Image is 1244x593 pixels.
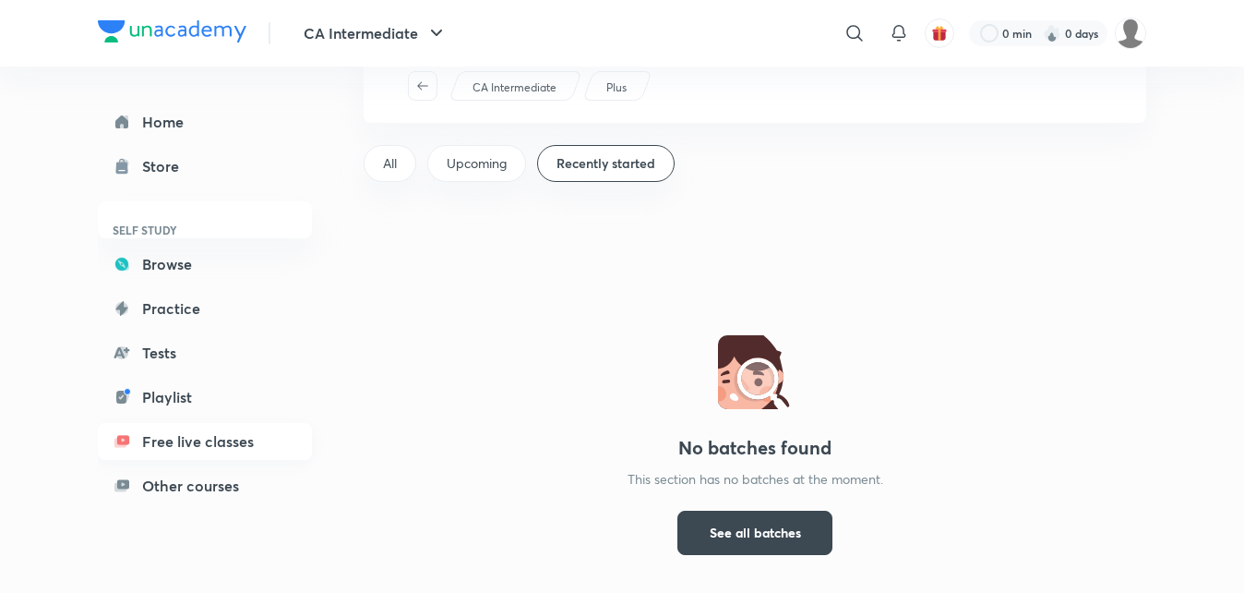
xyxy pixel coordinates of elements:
[447,154,507,173] span: Upcoming
[98,20,246,42] img: Company Logo
[142,155,190,177] div: Store
[1043,24,1061,42] img: streak
[556,154,655,173] span: Recently started
[98,467,312,504] a: Other courses
[472,79,556,96] p: CA Intermediate
[98,290,312,327] a: Practice
[98,423,312,460] a: Free live classes
[98,103,312,140] a: Home
[98,148,312,185] a: Store
[606,79,627,96] p: Plus
[364,434,1146,462] h4: No batches found
[383,154,397,173] span: All
[98,379,312,416] a: Playlist
[604,79,630,96] a: Plus
[293,15,459,52] button: CA Intermediate
[1115,18,1146,49] img: nidhi
[710,524,801,542] span: See all batches
[98,246,312,283] a: Browse
[364,469,1146,489] p: This section has no batches at the moment.
[925,18,954,48] button: avatar
[677,511,832,555] button: See all batches
[470,79,560,96] a: CA Intermediate
[98,214,312,246] h6: SELF STUDY
[931,25,948,42] img: avatar
[98,20,246,47] a: Company Logo
[98,334,312,371] a: Tests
